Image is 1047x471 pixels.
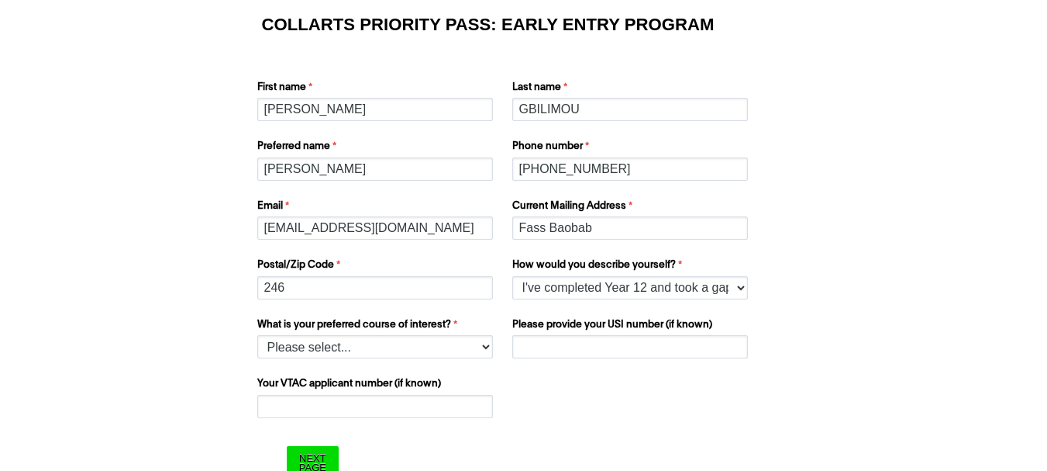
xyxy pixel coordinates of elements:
[257,216,493,240] input: Email
[257,98,493,121] input: First name
[257,199,497,217] label: Email
[257,317,497,336] label: What is your preferred course of interest?
[512,158,748,181] input: Phone number
[257,395,493,418] input: Your VTAC applicant number (if known)
[512,258,752,276] label: How would you describe yourself?
[257,80,497,99] label: First name
[257,276,493,300] input: Postal/Zip Code
[257,376,497,395] label: Your VTAC applicant number (if known)
[257,158,493,181] input: Preferred name
[512,276,748,300] select: How would you describe yourself?
[257,258,497,276] label: Postal/Zip Code
[262,17,786,33] h1: COLLARTS PRIORITY PASS: EARLY ENTRY PROGRAM
[512,80,752,99] label: Last name
[512,216,748,240] input: Current Mailing Address
[512,199,752,217] label: Current Mailing Address
[512,98,748,121] input: Last name
[512,317,752,336] label: Please provide your USI number (if known)
[512,335,748,358] input: Please provide your USI number (if known)
[512,139,752,158] label: Phone number
[257,139,497,158] label: Preferred name
[257,335,493,358] select: What is your preferred course of interest?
